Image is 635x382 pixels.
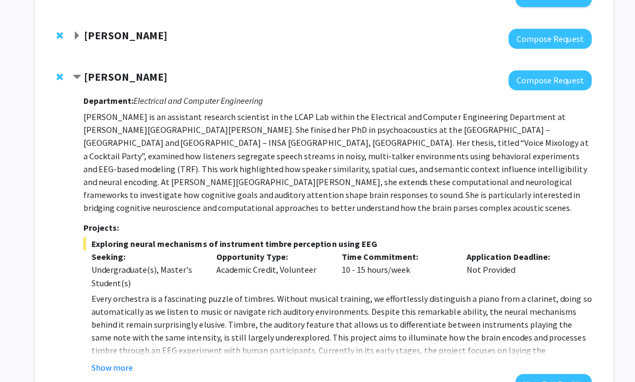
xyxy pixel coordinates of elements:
[84,69,167,83] strong: [PERSON_NAME]
[83,95,133,105] strong: Department:
[91,359,132,372] button: Show more
[506,29,589,48] button: Compose Request to Nick Durr
[340,249,449,262] p: Time Commitment:
[8,334,46,374] iframe: Chat
[207,249,332,288] div: Academic Credit, Volunteer
[332,249,457,288] div: 10 - 15 hours/week
[73,31,81,40] span: Expand Nick Durr Bookmark
[83,110,589,213] p: [PERSON_NAME] is an assistant research scientist in the LCAP Lab within the Electrical and Comput...
[456,249,581,288] div: Not Provided
[57,31,63,39] span: Remove Nick Durr from bookmarks
[57,72,63,81] span: Remove Moira-Phoebe Huet from bookmarks
[84,28,167,41] strong: [PERSON_NAME]
[506,70,589,90] button: Compose Request to Moira-Phoebe Huet
[83,221,118,232] strong: Projects:
[91,291,589,381] p: Every orchestra is a fascinating puzzle of timbres. Without musical training, we effortlessly dis...
[91,262,200,288] div: Undergraduate(s), Master's Student(s)
[73,73,81,81] span: Contract Moira-Phoebe Huet Bookmark
[464,249,573,262] p: Application Deadline:
[83,236,589,249] span: Exploring neural mechanisms of instrument timbre perception using EEG
[133,95,262,105] i: Electrical and Computer Engineering
[91,249,200,262] p: Seeking:
[215,249,324,262] p: Opportunity Type:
